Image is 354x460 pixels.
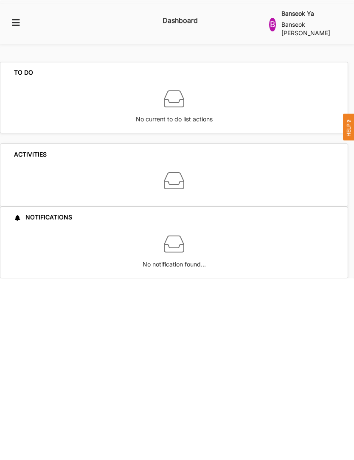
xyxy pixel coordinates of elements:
label: No current to do list actions [136,109,213,124]
div: ACTIVITIES [14,151,47,158]
label: Banseok [PERSON_NAME] [281,20,337,37]
label: Dashboard [163,14,198,28]
div: B [269,18,276,31]
label: No notification found… [143,254,206,269]
div: TO DO [14,69,33,76]
img: box [164,171,184,191]
img: box [164,89,184,109]
img: box [164,234,184,254]
label: Banseok Ya [281,10,314,17]
div: NOTIFICATIONS [14,213,72,221]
